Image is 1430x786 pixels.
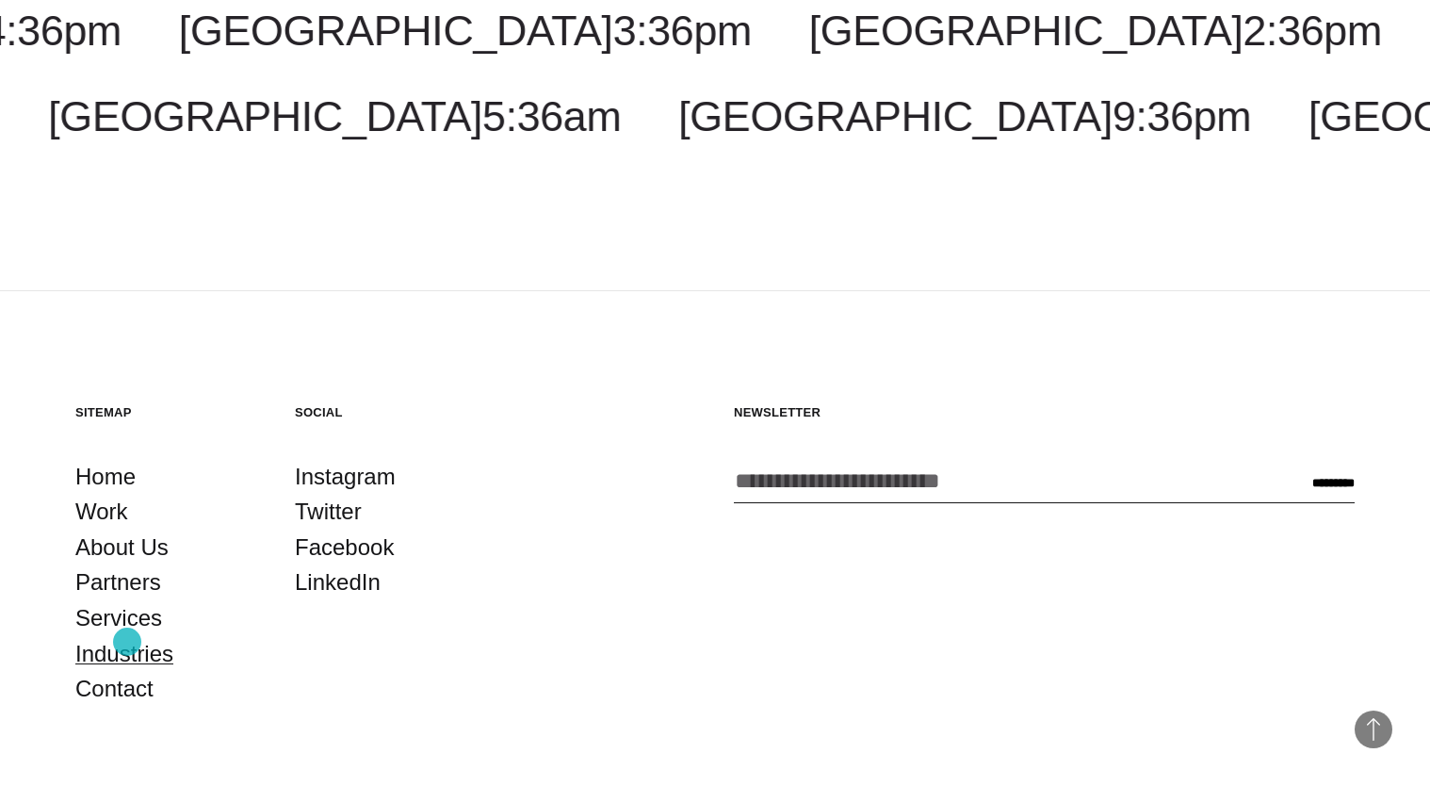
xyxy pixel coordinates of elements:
[482,92,621,140] span: 5:36am
[75,494,128,530] a: Work
[295,494,362,530] a: Twitter
[75,671,154,707] a: Contact
[179,7,752,55] a: [GEOGRAPHIC_DATA]3:36pm
[612,7,751,55] span: 3:36pm
[1113,92,1251,140] span: 9:36pm
[75,600,162,636] a: Services
[48,92,621,140] a: [GEOGRAPHIC_DATA]5:36am
[75,530,169,565] a: About Us
[295,404,477,420] h5: Social
[1243,7,1381,55] span: 2:36pm
[734,404,1355,420] h5: Newsletter
[678,92,1251,140] a: [GEOGRAPHIC_DATA]9:36pm
[75,459,136,495] a: Home
[75,565,161,600] a: Partners
[75,404,257,420] h5: Sitemap
[1355,711,1392,748] button: Back to Top
[75,636,173,672] a: Industries
[295,565,381,600] a: LinkedIn
[809,7,1382,55] a: [GEOGRAPHIC_DATA]2:36pm
[295,459,396,495] a: Instagram
[295,530,394,565] a: Facebook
